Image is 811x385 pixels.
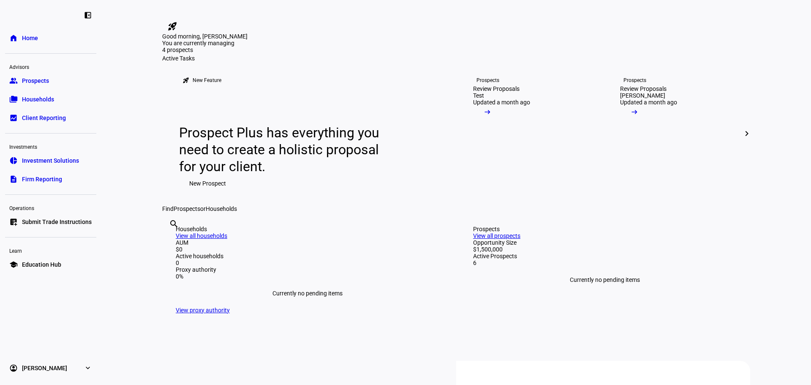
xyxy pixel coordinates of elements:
div: Prospect Plus has everything you need to create a holistic proposal for your client. [179,124,387,175]
button: New Prospect [179,175,236,192]
eth-mat-symbol: group [9,76,18,85]
a: bid_landscapeClient Reporting [5,109,96,126]
div: Active households [176,253,439,259]
span: You are currently managing [162,40,234,46]
div: Households [176,226,439,232]
a: View all prospects [473,232,520,239]
div: $0 [176,246,439,253]
mat-icon: rocket_launch [167,21,177,31]
span: Client Reporting [22,114,66,122]
span: Firm Reporting [22,175,62,183]
div: AUM [176,239,439,246]
div: Currently no pending items [176,280,439,307]
span: Households [22,95,54,104]
div: Find or [162,205,750,212]
eth-mat-symbol: home [9,34,18,42]
span: [PERSON_NAME] [22,364,67,372]
eth-mat-symbol: school [9,260,18,269]
div: Updated a month ago [473,99,530,106]
div: $1,500,000 [473,246,737,253]
span: Prospects [22,76,49,85]
div: New Feature [193,77,221,84]
span: Investment Solutions [22,156,79,165]
a: ProspectsReview ProposalsTestUpdated a month ago [460,62,600,205]
mat-icon: search [169,219,179,229]
mat-icon: arrow_right_alt [483,108,492,116]
eth-mat-symbol: bid_landscape [9,114,18,122]
div: Learn [5,244,96,256]
a: groupProspects [5,72,96,89]
eth-mat-symbol: expand_more [84,364,92,372]
a: pie_chartInvestment Solutions [5,152,96,169]
input: Enter name of prospect or household [169,230,171,240]
div: Updated a month ago [620,99,677,106]
a: descriptionFirm Reporting [5,171,96,188]
div: Proxy authority [176,266,439,273]
eth-mat-symbol: left_panel_close [84,11,92,19]
eth-mat-symbol: description [9,175,18,183]
div: Advisors [5,60,96,72]
div: Review Proposals [620,85,667,92]
mat-icon: chevron_right [742,128,752,139]
span: New Prospect [189,175,226,192]
div: Operations [5,202,96,213]
a: View all households [176,232,227,239]
div: Test [473,92,484,99]
mat-icon: rocket_launch [182,77,189,84]
span: Submit Trade Instructions [22,218,92,226]
div: Active Prospects [473,253,737,259]
a: folder_copyHouseholds [5,91,96,108]
a: View proxy authority [176,307,230,314]
div: 4 prospects [162,46,247,53]
eth-mat-symbol: pie_chart [9,156,18,165]
a: ProspectsReview Proposals[PERSON_NAME]Updated a month ago [607,62,747,205]
eth-mat-symbol: account_circle [9,364,18,372]
eth-mat-symbol: folder_copy [9,95,18,104]
div: 0 [176,259,439,266]
mat-icon: arrow_right_alt [630,108,639,116]
span: Households [206,205,237,212]
div: Prospects [473,226,737,232]
eth-mat-symbol: list_alt_add [9,218,18,226]
div: Review Proposals [473,85,520,92]
span: Education Hub [22,260,61,269]
span: Home [22,34,38,42]
div: Currently no pending items [473,266,737,293]
div: [PERSON_NAME] [620,92,665,99]
div: Opportunity Size [473,239,737,246]
div: Prospects [476,77,499,84]
span: Prospects [174,205,200,212]
div: Good morning, [PERSON_NAME] [162,33,750,40]
div: 0% [176,273,439,280]
div: Investments [5,140,96,152]
div: Active Tasks [162,55,750,62]
a: homeHome [5,30,96,46]
div: Prospects [623,77,646,84]
div: 6 [473,259,737,266]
